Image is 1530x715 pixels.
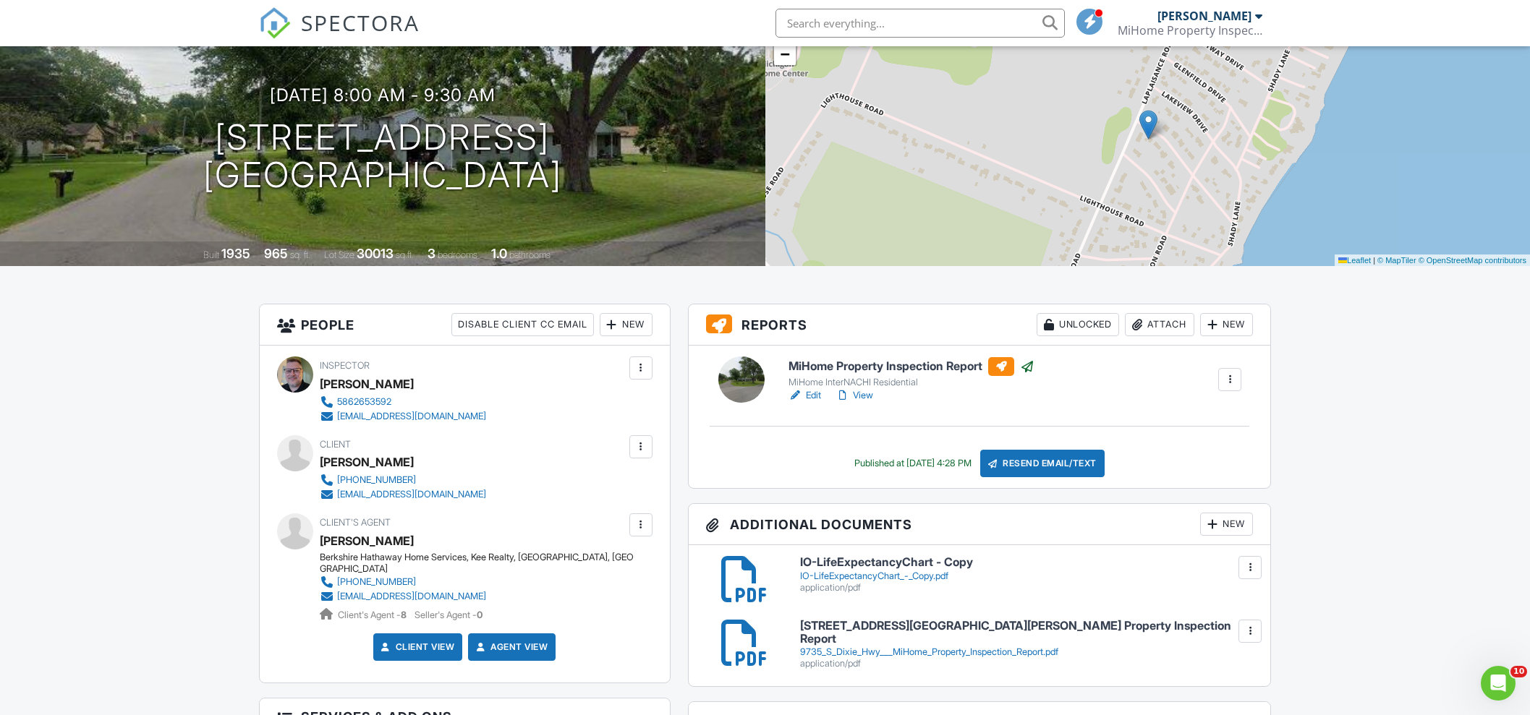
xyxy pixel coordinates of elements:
span: Inspector [320,360,370,371]
span: Lot Size [324,249,354,260]
a: View [836,388,873,403]
a: SPECTORA [259,20,420,50]
div: Resend Email/Text [980,450,1105,477]
a: Zoom out [774,43,796,65]
a: Edit [789,388,821,403]
div: application/pdf [800,658,1254,669]
div: Disable Client CC Email [451,313,594,336]
span: SPECTORA [301,7,420,38]
a: 5862653592 [320,395,486,409]
div: 1.0 [491,246,507,261]
div: 965 [264,246,288,261]
div: [PERSON_NAME] [320,451,414,473]
iframe: Intercom live chat [1481,666,1516,701]
span: Client's Agent - [338,609,409,620]
h3: [DATE] 8:00 am - 9:30 am [270,85,496,105]
a: [EMAIL_ADDRESS][DOMAIN_NAME] [320,487,486,502]
div: [EMAIL_ADDRESS][DOMAIN_NAME] [337,489,486,500]
div: application/pdf [800,582,1254,594]
span: bathrooms [509,249,551,260]
div: [EMAIL_ADDRESS][DOMAIN_NAME] [337,411,486,422]
h3: People [260,304,670,346]
span: Client [320,439,351,450]
div: New [600,313,653,336]
div: 1935 [221,246,250,261]
div: Attach [1125,313,1194,336]
div: [PHONE_NUMBER] [337,576,416,588]
strong: 8 [401,609,407,620]
div: 9735_S_Dixie_Hwy___MiHome_Property_Inspection_Report.pdf [800,646,1254,658]
div: 5862653592 [337,396,391,408]
a: IO-LifeExpectancyChart - Copy IO-LifeExpectancyChart_-_Copy.pdf application/pdf [800,556,1254,593]
img: Marker [1139,110,1157,140]
a: [PHONE_NUMBER] [320,473,486,487]
div: Berkshire Hathaway Home Services, Kee Realty, [GEOGRAPHIC_DATA], [GEOGRAPHIC_DATA] [320,552,637,575]
a: MiHome Property Inspection Report MiHome InterNACHI Residential [789,357,1034,389]
a: [EMAIL_ADDRESS][DOMAIN_NAME] [320,589,626,604]
span: 10 [1510,666,1527,677]
div: Published at [DATE] 4:28 PM [854,458,972,469]
a: [PERSON_NAME] [320,530,414,552]
div: [PHONE_NUMBER] [337,474,416,486]
div: [PERSON_NAME] [320,373,414,395]
div: 30013 [357,246,394,261]
a: [STREET_ADDRESS][GEOGRAPHIC_DATA][PERSON_NAME] Property Inspection Report 9735_S_Dixie_Hwy___MiHo... [800,620,1254,669]
span: Built [203,249,219,260]
div: [PERSON_NAME] [1157,9,1251,23]
span: sq.ft. [396,249,414,260]
a: Leaflet [1338,256,1371,265]
a: © OpenStreetMap contributors [1419,256,1526,265]
h6: IO-LifeExpectancyChart - Copy [800,556,1254,569]
h6: MiHome Property Inspection Report [789,357,1034,376]
div: New [1200,313,1253,336]
span: Seller's Agent - [415,609,483,620]
div: Unlocked [1037,313,1119,336]
h3: Additional Documents [689,504,1271,545]
strong: 0 [477,609,483,620]
a: Client View [378,640,455,654]
div: New [1200,513,1253,536]
input: Search everything... [775,9,1065,38]
img: The Best Home Inspection Software - Spectora [259,7,291,39]
div: [EMAIL_ADDRESS][DOMAIN_NAME] [337,591,486,602]
a: © MapTiler [1377,256,1416,265]
h3: Reports [689,304,1271,346]
a: Agent View [473,640,548,654]
div: MiHome InterNACHI Residential [789,377,1034,388]
span: − [780,45,789,63]
div: IO-LifeExpectancyChart_-_Copy.pdf [800,570,1254,582]
span: sq. ft. [290,249,310,260]
span: Client's Agent [320,517,391,528]
a: [EMAIL_ADDRESS][DOMAIN_NAME] [320,409,486,424]
span: | [1373,256,1375,265]
div: 3 [428,246,435,261]
span: bedrooms [438,249,477,260]
h1: [STREET_ADDRESS] [GEOGRAPHIC_DATA] [203,119,562,195]
div: MiHome Property Inspections, LLC [1118,23,1262,38]
h6: [STREET_ADDRESS][GEOGRAPHIC_DATA][PERSON_NAME] Property Inspection Report [800,620,1254,645]
a: [PHONE_NUMBER] [320,575,626,589]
